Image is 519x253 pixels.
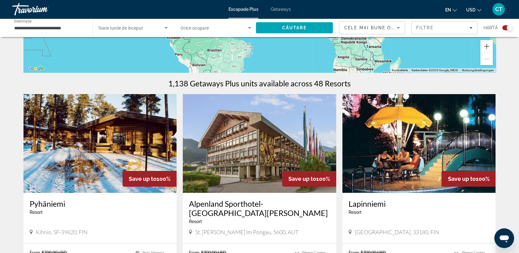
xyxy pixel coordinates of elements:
[14,24,85,32] input: Selectați destinația
[445,5,457,14] button: Schimbați limba
[480,53,493,65] button: Verkleinern
[483,23,498,32] span: Hartă
[129,176,157,182] span: Save up to
[442,171,496,187] div: 100%
[412,68,458,72] span: Kartendaten ©2025 Google, INEGI
[344,25,407,30] span: Cele mai bune oferte
[344,24,400,31] mat-select: Sortează după
[23,94,177,193] img: Pyhäniemi
[195,229,299,235] span: St. [PERSON_NAME] im Pongau, 5600, AUT
[288,176,316,182] span: Save up to
[416,25,434,30] span: Filtre
[189,199,330,218] a: Alpenland Sporthotel-[GEOGRAPHIC_DATA][PERSON_NAME]
[25,64,45,73] a: Dieses Gebiet in Google Maps öffnen (in neuem Fenster)
[256,22,333,33] button: Căutare
[349,199,490,208] a: Lapinniemi
[36,229,88,235] span: Kihnio, SF-39820, FIN
[342,94,496,193] img: Lapinniemi
[98,26,143,31] span: Toate lunile de început
[228,7,258,12] a: Escapade Plus
[494,228,514,248] iframe: Schaltfläche zum Öffnen des Messaging-Fensters
[495,6,502,12] span: CT
[491,3,507,16] button: Meniu utilizator
[448,176,475,182] span: Save up to
[183,94,336,193] img: Alpenland Sporthotel-St.Johann-im-pongau
[14,19,32,23] span: Destinație
[355,229,439,235] span: [GEOGRAPHIC_DATA], 33180, FIN
[282,171,336,187] div: 100%
[282,25,307,30] span: Căutare
[181,26,209,31] span: Orice ocupare
[123,171,177,187] div: 100%
[480,40,493,52] button: Vergrößern
[189,219,202,224] span: Resort
[466,5,481,14] button: Schimbați moneda
[392,68,408,73] button: Kurzbefehle
[25,64,45,73] img: Google
[466,7,475,12] span: USD
[30,199,171,208] a: Pyhäniemi
[411,21,477,34] button: Filtre
[168,79,351,88] h1: 1,138 Getaways Plus units available across 48 Resorts
[12,1,74,17] a: Travorium
[30,210,43,215] span: Resort
[349,210,362,215] span: Resort
[462,68,494,72] a: Nutzungsbedingungen (wird in neuem Tab geöffnet)
[445,7,451,12] span: En
[271,7,291,12] a: Getaways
